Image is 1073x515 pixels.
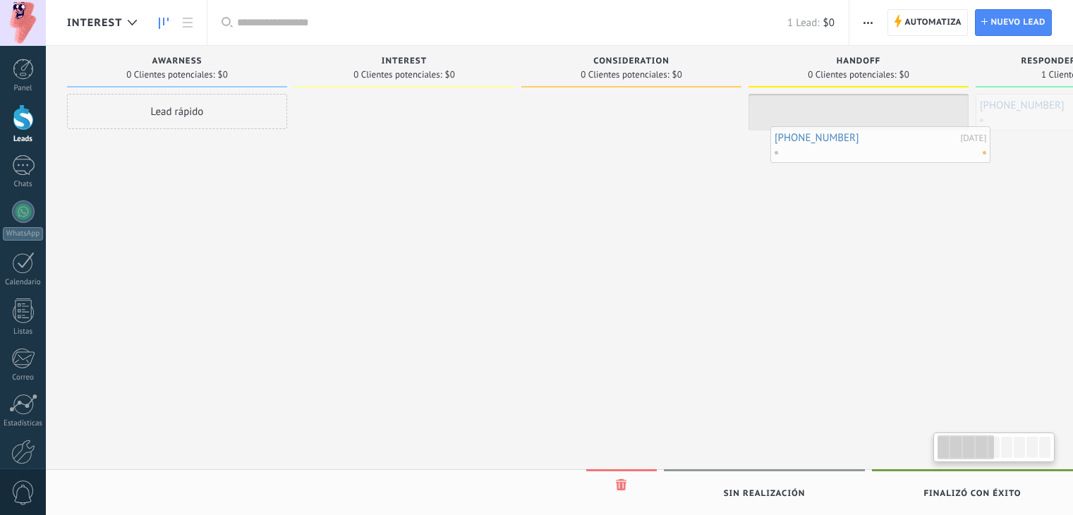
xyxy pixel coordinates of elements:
span: $0 [218,71,228,79]
span: $0 [445,71,455,79]
div: Awarness [74,56,280,68]
span: Handoff [837,56,880,66]
span: Interest [67,16,122,30]
div: [DATE] [960,133,986,143]
span: 0 Clientes potenciales: [126,71,214,79]
span: Awarness [152,56,202,66]
span: 0 Clientes potenciales: [808,71,896,79]
span: 0 Clientes potenciales: [581,71,669,79]
div: Handoff [756,56,962,68]
div: Calendario [3,278,44,287]
span: 1 Lead: [787,16,819,30]
span: Interest [382,56,427,66]
div: Correo [3,373,44,382]
span: 0 Clientes potenciales: [353,71,442,79]
span: $0 [672,71,682,79]
span: No hay nada asignado [983,151,986,154]
span: Consideration [593,56,669,66]
div: Estadísticas [3,419,44,428]
div: WhatsApp [3,227,43,241]
span: Nuevo lead [990,10,1045,35]
span: $0 [899,71,909,79]
div: Interest [301,56,507,68]
a: [PHONE_NUMBER] [775,132,957,144]
div: Panel [3,84,44,93]
span: $0 [823,16,835,30]
div: Chats [3,180,44,189]
div: Lead rápido [67,94,287,129]
div: Listas [3,327,44,337]
div: Consideration [528,56,734,68]
span: Automatiza [904,10,962,35]
a: Automatiza [887,9,968,36]
a: Nuevo lead [975,9,1052,36]
div: Leads [3,135,44,144]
